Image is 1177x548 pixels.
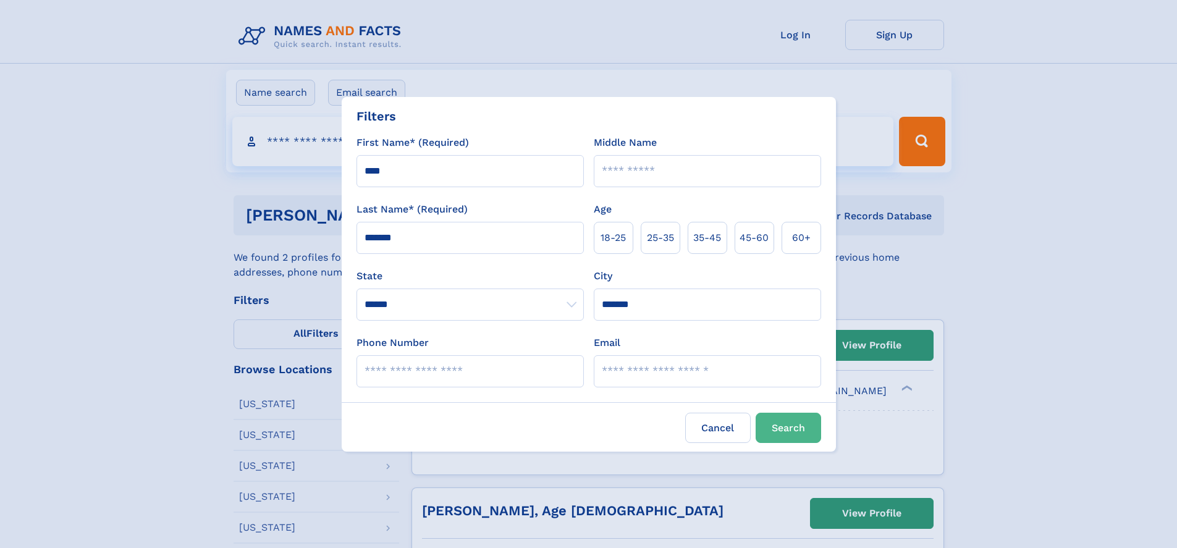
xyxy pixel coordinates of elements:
span: 18‑25 [601,230,626,245]
label: City [594,269,612,284]
label: Age [594,202,612,217]
label: Email [594,335,620,350]
span: 35‑45 [693,230,721,245]
div: Filters [356,107,396,125]
span: 25‑35 [647,230,674,245]
label: Last Name* (Required) [356,202,468,217]
label: Middle Name [594,135,657,150]
label: First Name* (Required) [356,135,469,150]
label: State [356,269,584,284]
label: Cancel [685,413,751,443]
button: Search [756,413,821,443]
span: 45‑60 [740,230,769,245]
span: 60+ [792,230,811,245]
label: Phone Number [356,335,429,350]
